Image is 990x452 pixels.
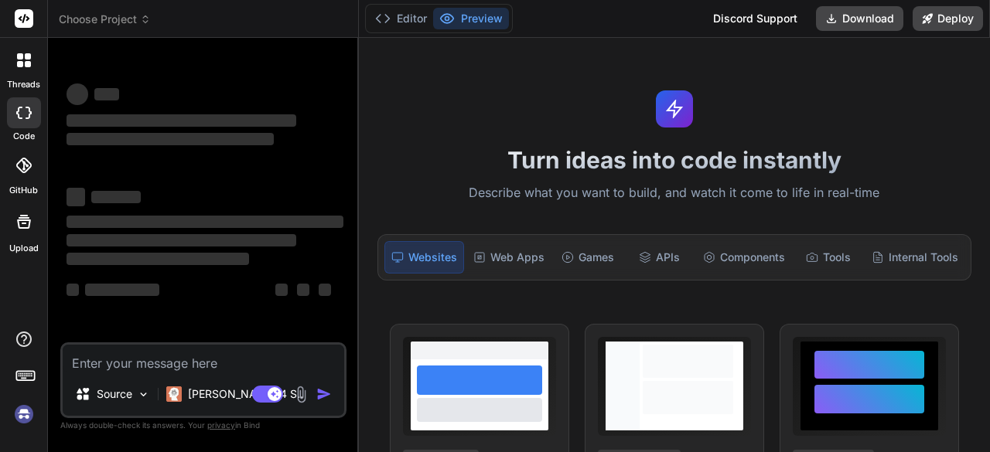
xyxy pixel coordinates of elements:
[913,6,983,31] button: Deploy
[316,386,332,402] img: icon
[816,6,903,31] button: Download
[137,388,150,401] img: Pick Models
[368,146,981,174] h1: Turn ideas into code instantly
[368,183,981,203] p: Describe what you want to build, and watch it come to life in real-time
[67,133,274,145] span: ‌
[554,241,622,274] div: Games
[9,184,38,197] label: GitHub
[7,78,40,91] label: threads
[433,8,509,29] button: Preview
[467,241,551,274] div: Web Apps
[67,83,88,105] span: ‌
[384,241,464,274] div: Websites
[13,130,35,143] label: code
[625,241,693,274] div: APIs
[292,386,310,403] img: attachment
[188,386,303,402] p: [PERSON_NAME] 4 S..
[85,284,159,296] span: ‌
[67,234,296,246] span: ‌
[97,386,132,402] p: Source
[91,191,141,203] span: ‌
[67,114,296,127] span: ‌
[275,284,288,296] span: ‌
[794,241,862,274] div: Tools
[94,88,119,100] span: ‌
[865,241,964,274] div: Internal Tools
[704,6,807,31] div: Discord Support
[67,253,249,265] span: ‌
[60,418,346,433] p: Always double-check its answers. Your in Bind
[67,284,79,296] span: ‌
[207,420,235,430] span: privacy
[67,188,85,206] span: ‌
[319,284,331,296] span: ‌
[697,241,791,274] div: Components
[11,401,37,427] img: signin
[369,8,433,29] button: Editor
[297,284,309,296] span: ‌
[67,216,343,228] span: ‌
[59,12,151,27] span: Choose Project
[9,242,39,255] label: Upload
[166,386,182,402] img: Claude 4 Sonnet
